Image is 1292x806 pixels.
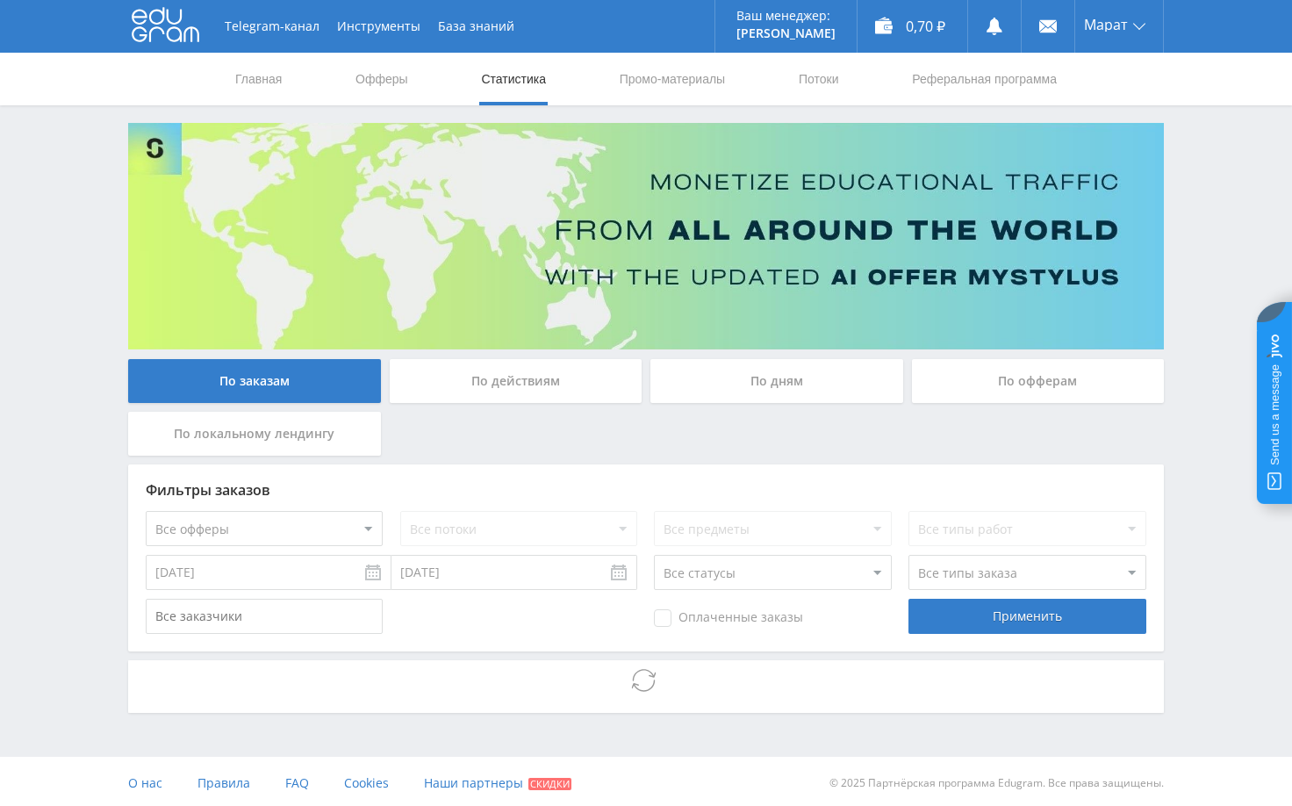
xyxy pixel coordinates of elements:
a: Потоки [797,53,841,105]
input: Все заказчики [146,599,383,634]
span: Правила [197,774,250,791]
p: [PERSON_NAME] [736,26,836,40]
div: По локальному лендингу [128,412,381,456]
span: О нас [128,774,162,791]
div: Применить [908,599,1145,634]
span: Наши партнеры [424,774,523,791]
span: Скидки [528,778,571,790]
a: Статистика [479,53,548,105]
a: Промо-материалы [618,53,727,105]
div: По заказам [128,359,381,403]
div: По дням [650,359,903,403]
a: Реферальная программа [910,53,1059,105]
div: Фильтры заказов [146,482,1146,498]
a: Офферы [354,53,410,105]
span: Cookies [344,774,389,791]
span: FAQ [285,774,309,791]
p: Ваш менеджер: [736,9,836,23]
div: По действиям [390,359,642,403]
a: Главная [233,53,284,105]
span: Марат [1084,18,1128,32]
span: Оплаченные заказы [654,609,803,627]
img: Banner [128,123,1164,349]
div: По офферам [912,359,1165,403]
